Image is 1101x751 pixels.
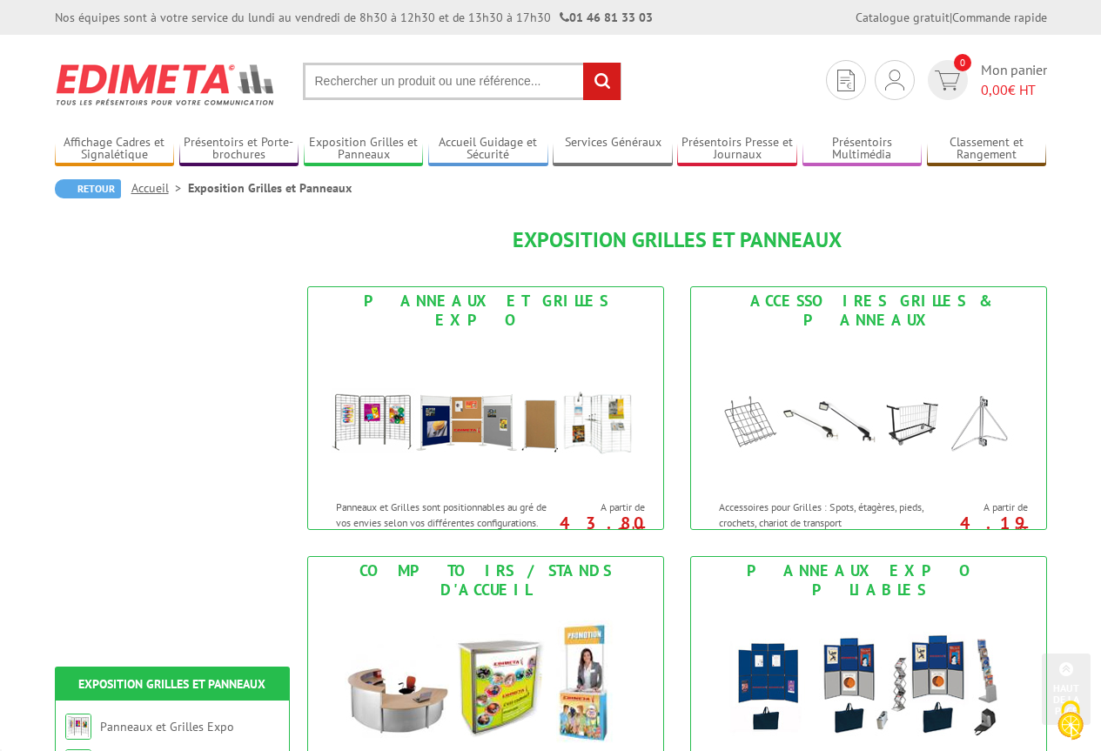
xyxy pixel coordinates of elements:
div: Comptoirs / Stands d'accueil [312,561,659,600]
div: Panneaux Expo pliables [695,561,1042,600]
a: Classement et Rangement [927,135,1047,164]
div: | [856,9,1047,26]
span: € HT [981,80,1047,100]
img: devis rapide [935,70,960,91]
a: Accueil [131,180,188,196]
sup: HT [1015,523,1028,538]
sup: HT [632,523,645,538]
span: 0 [954,54,971,71]
a: Panneaux et Grilles Expo [100,719,234,734]
a: Accueil Guidage et Sécurité [428,135,548,164]
img: Cookies (fenêtre modale) [1049,699,1092,742]
img: Panneaux et Grilles Expo [325,334,647,491]
a: Exposition Grilles et Panneaux [78,676,265,692]
a: Présentoirs Multimédia [802,135,923,164]
span: A partir de [556,500,645,514]
div: Accessoires Grilles & Panneaux [695,292,1042,330]
a: Exposition Grilles et Panneaux [304,135,424,164]
button: Cookies (fenêtre modale) [1040,692,1101,751]
a: devis rapide 0 Mon panier 0,00€ HT [923,60,1047,100]
img: Edimeta [55,52,277,117]
li: Exposition Grilles et Panneaux [188,179,352,197]
a: Commande rapide [952,10,1047,25]
img: devis rapide [837,70,855,91]
img: devis rapide [885,70,904,91]
img: Panneaux et Grilles Expo [65,714,91,740]
a: Services Généraux [553,135,673,164]
span: A partir de [939,500,1028,514]
span: Mon panier [981,60,1047,100]
div: Panneaux et Grilles Expo [312,292,659,330]
input: rechercher [583,63,621,100]
div: Nos équipes sont à votre service du lundi au vendredi de 8h30 à 12h30 et de 13h30 à 17h30 [55,9,653,26]
a: Panneaux et Grilles Expo Panneaux et Grilles Expo Panneaux et Grilles sont positionnables au gré ... [307,286,664,530]
a: Affichage Cadres et Signalétique [55,135,175,164]
p: 43.80 € [547,518,645,539]
a: Haut de la page [1042,654,1091,725]
input: Rechercher un produit ou une référence... [303,63,621,100]
img: Accessoires Grilles & Panneaux [708,334,1030,491]
p: Panneaux et Grilles sont positionnables au gré de vos envies selon vos différentes configurations. [336,500,552,529]
span: 0,00 [981,81,1008,98]
a: Présentoirs Presse et Journaux [677,135,797,164]
p: 4.19 € [930,518,1028,539]
h1: Exposition Grilles et Panneaux [307,229,1047,251]
a: Catalogue gratuit [856,10,950,25]
a: Présentoirs et Porte-brochures [179,135,299,164]
a: Accessoires Grilles & Panneaux Accessoires Grilles & Panneaux Accessoires pour Grilles : Spots, é... [690,286,1047,530]
strong: 01 46 81 33 03 [560,10,653,25]
p: Accessoires pour Grilles : Spots, étagères, pieds, crochets, chariot de transport [719,500,935,529]
a: Retour [55,179,121,198]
